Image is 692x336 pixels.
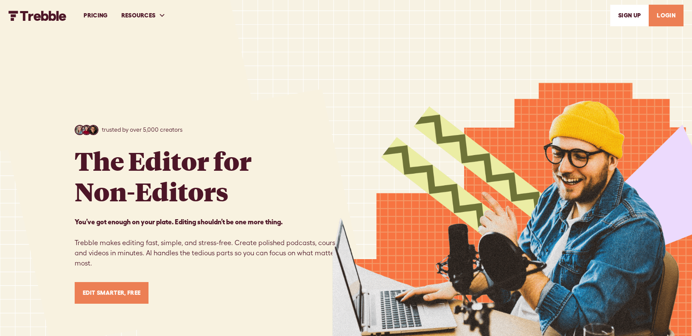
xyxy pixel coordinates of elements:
[75,218,283,226] strong: You’ve got enough on your plate. Editing shouldn’t be one more thing. ‍
[649,5,684,26] a: LOGIN
[610,5,649,26] a: SIGn UP
[75,282,149,304] a: Edit Smarter, Free
[75,145,252,206] h1: The Editor for Non-Editors
[77,1,114,30] a: PRICING
[8,11,67,21] img: Trebble FM Logo
[115,1,173,30] div: RESOURCES
[8,10,67,20] a: home
[102,125,182,134] p: trusted by over 5,000 creators
[121,11,156,20] div: RESOURCES
[75,217,346,268] p: Trebble makes editing fast, simple, and stress-free. Create polished podcasts, courses, and video...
